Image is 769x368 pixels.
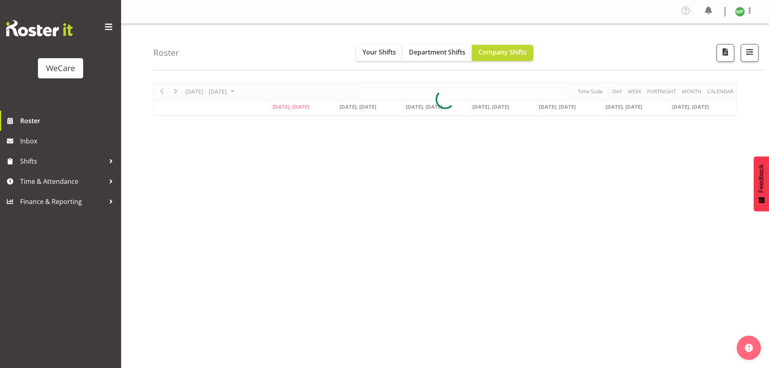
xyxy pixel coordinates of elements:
[735,7,745,17] img: millie-pumphrey11278.jpg
[20,175,105,187] span: Time & Attendance
[20,135,117,147] span: Inbox
[356,45,402,61] button: Your Shifts
[46,62,75,74] div: WeCare
[478,48,527,57] span: Company Shifts
[20,155,105,167] span: Shifts
[754,156,769,211] button: Feedback - Show survey
[409,48,465,57] span: Department Shifts
[6,20,73,36] img: Rosterit website logo
[20,115,117,127] span: Roster
[758,164,765,193] span: Feedback
[153,48,179,57] h4: Roster
[745,344,753,352] img: help-xxl-2.png
[362,48,396,57] span: Your Shifts
[717,44,734,62] button: Download a PDF of the roster according to the set date range.
[472,45,533,61] button: Company Shifts
[402,45,472,61] button: Department Shifts
[741,44,759,62] button: Filter Shifts
[20,196,105,208] span: Finance & Reporting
